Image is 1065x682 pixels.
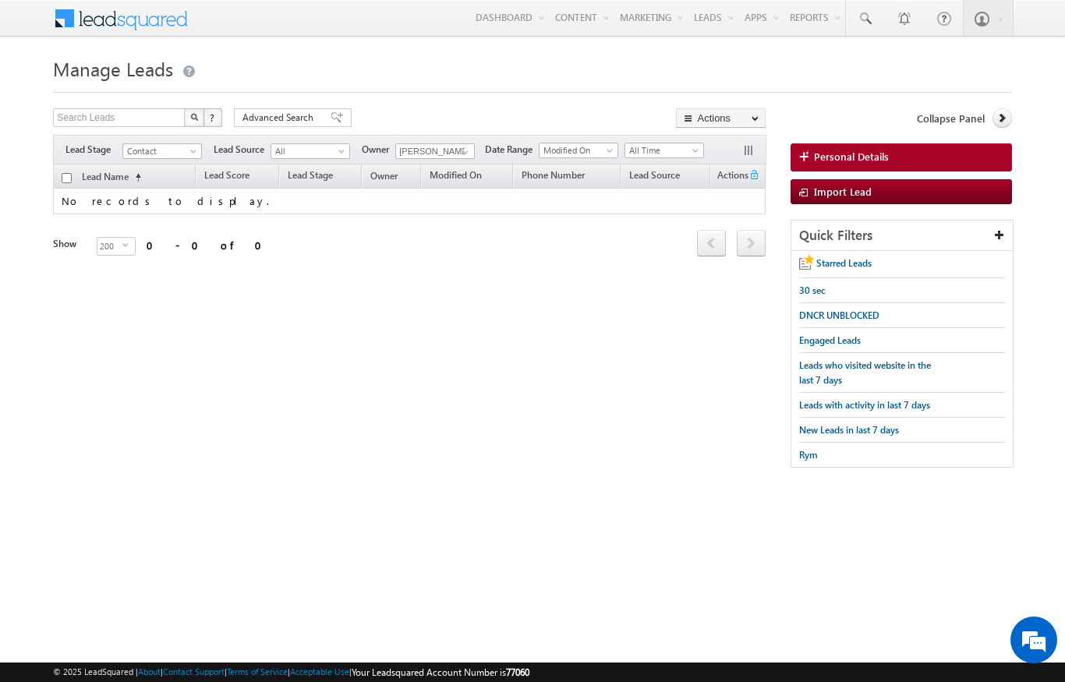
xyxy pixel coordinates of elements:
[454,144,473,160] a: Show All Items
[816,257,872,269] span: Starred Leads
[395,143,475,159] input: Type to Search
[629,169,680,181] span: Lead Source
[485,143,539,157] span: Date Range
[814,185,872,198] span: Import Lead
[814,150,889,164] span: Personal Details
[123,144,197,158] span: Contact
[163,666,225,677] a: Contact Support
[122,242,135,249] span: select
[242,111,318,125] span: Advanced Search
[522,169,585,181] span: Phone Number
[271,143,350,159] a: All
[147,236,271,254] div: 0 - 0 of 0
[190,113,198,121] img: Search
[214,143,271,157] span: Lead Source
[138,666,161,677] a: About
[799,449,818,461] span: Rym
[370,170,398,182] span: Owner
[97,238,122,255] span: 200
[697,231,726,256] a: prev
[697,230,726,256] span: prev
[288,169,333,181] span: Lead Stage
[53,665,529,680] span: © 2025 LeadSquared | | | | |
[203,108,222,127] button: ?
[271,144,345,158] span: All
[204,169,249,181] span: Lead Score
[53,237,84,251] div: Show
[514,167,593,187] a: Phone Number
[799,309,879,321] span: DNCR UNBLOCKED
[711,167,748,187] span: Actions
[799,399,930,411] span: Leads with activity in last 7 days
[539,143,618,158] a: Modified On
[799,284,826,296] span: 30 sec
[196,167,257,187] a: Lead Score
[799,424,899,436] span: New Leads in last 7 days
[74,168,149,188] a: Lead Name(sorted ascending)
[799,359,931,386] span: Leads who visited website in the last 7 days
[122,143,202,159] a: Contact
[430,169,482,181] span: Modified On
[210,111,217,124] span: ?
[65,143,122,157] span: Lead Stage
[422,167,490,187] a: Modified On
[621,167,688,187] a: Lead Source
[280,167,341,187] a: Lead Stage
[625,143,699,157] span: All Time
[624,143,704,158] a: All Time
[227,666,288,677] a: Terms of Service
[737,230,766,256] span: next
[362,143,395,157] span: Owner
[290,666,349,677] a: Acceptable Use
[53,189,766,214] td: No records to display.
[62,173,72,183] input: Check all records
[352,666,529,678] span: Your Leadsquared Account Number is
[129,171,141,184] span: (sorted ascending)
[917,111,985,125] span: Collapse Panel
[676,108,766,128] button: Actions
[540,143,614,157] span: Modified On
[53,56,173,81] span: Manage Leads
[791,143,1012,171] a: Personal Details
[506,666,529,678] span: 77060
[791,221,1013,251] div: Quick Filters
[737,231,766,256] a: next
[799,334,861,346] span: Engaged Leads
